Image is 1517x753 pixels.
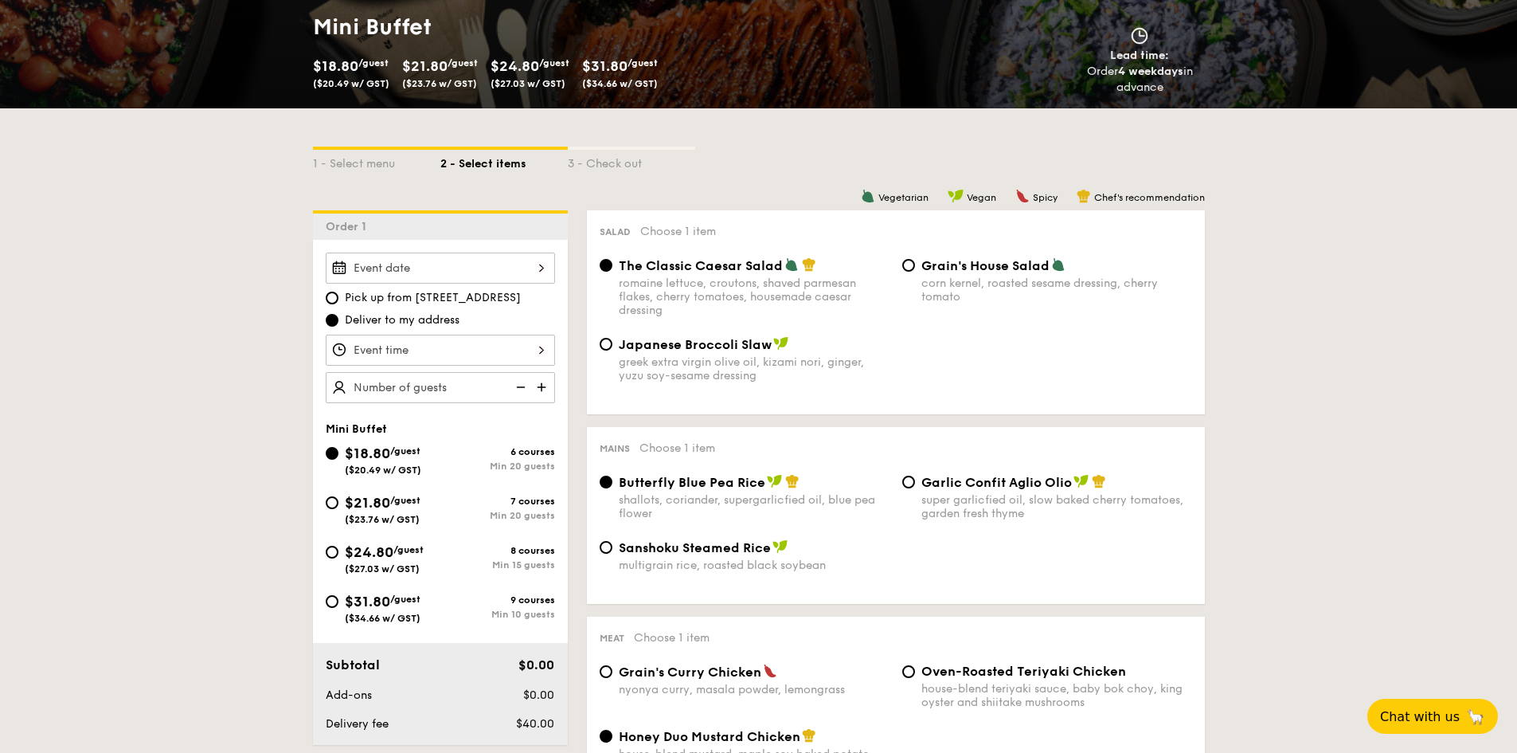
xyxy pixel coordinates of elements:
input: Japanese Broccoli Slawgreek extra virgin olive oil, kizami nori, ginger, yuzu soy-sesame dressing [600,338,612,351]
span: Vegan [967,192,996,203]
img: icon-vegan.f8ff3823.svg [773,336,789,351]
img: icon-vegan.f8ff3823.svg [772,539,788,554]
img: icon-vegetarian.fe4039eb.svg [1051,257,1065,272]
div: multigrain rice, roasted black soybean [619,559,889,572]
div: 7 courses [440,496,555,507]
div: 1 - Select menu [313,150,440,172]
button: Chat with us🦙 [1367,699,1498,734]
input: $21.80/guest($23.76 w/ GST)7 coursesMin 20 guests [326,496,338,509]
span: /guest [390,594,420,605]
span: Subtotal [326,657,380,673]
span: Choose 1 item [639,441,715,455]
span: Oven-Roasted Teriyaki Chicken [921,664,1126,679]
span: $24.80 [345,543,393,561]
img: icon-vegan.f8ff3823.svg [1073,474,1089,488]
img: icon-vegetarian.fe4039eb.svg [861,189,875,203]
span: Chat with us [1380,709,1460,724]
strong: 4 weekdays [1118,65,1183,78]
div: 6 courses [440,446,555,457]
span: Garlic Confit Aglio Olio [921,475,1072,490]
span: Pick up from [STREET_ADDRESS] [345,290,521,306]
img: icon-vegetarian.fe4039eb.svg [784,257,799,272]
div: nyonya curry, masala powder, lemongrass [619,683,889,696]
span: $24.80 [491,57,539,75]
div: house-blend teriyaki sauce, baby bok choy, king oyster and shiitake mushrooms [921,682,1192,709]
input: The Classic Caesar Saladromaine lettuce, croutons, shaved parmesan flakes, cherry tomatoes, house... [600,259,612,272]
span: Chef's recommendation [1094,192,1205,203]
span: Choose 1 item [634,631,710,645]
img: icon-reduce.1d2dbef1.svg [507,372,531,402]
div: Min 15 guests [440,559,555,571]
input: Deliver to my address [326,314,338,327]
span: /guest [393,544,424,555]
span: $18.80 [345,445,390,462]
img: icon-vegan.f8ff3823.svg [948,189,964,203]
span: /guest [358,57,389,69]
span: $21.80 [345,494,390,512]
input: Garlic Confit Aglio Oliosuper garlicfied oil, slow baked cherry tomatoes, garden fresh thyme [902,476,915,488]
img: icon-clock.2db775ea.svg [1128,27,1151,45]
div: 3 - Check out [568,150,695,172]
div: corn kernel, roasted sesame dressing, cherry tomato [921,276,1192,304]
span: $0.00 [523,688,554,702]
input: $24.80/guest($27.03 w/ GST)8 coursesMin 15 guests [326,546,338,559]
input: Grain's Curry Chickennyonya curry, masala powder, lemongrass [600,665,612,678]
span: ($34.66 w/ GST) [582,78,658,89]
img: icon-chef-hat.a58ddaea.svg [1092,474,1106,488]
span: $18.80 [313,57,358,75]
span: Vegetarian [878,192,929,203]
h1: Mini Buffet [313,13,753,41]
input: Event date [326,253,555,284]
input: $18.80/guest($20.49 w/ GST)6 coursesMin 20 guests [326,447,338,460]
div: Min 20 guests [440,510,555,521]
span: /guest [390,495,420,506]
span: /guest [539,57,569,69]
span: $21.80 [402,57,448,75]
input: Event time [326,335,555,366]
span: Mini Buffet [326,422,387,436]
span: Grain's Curry Chicken [619,665,761,680]
div: 9 courses [440,594,555,606]
img: icon-chef-hat.a58ddaea.svg [802,257,816,272]
span: $31.80 [582,57,628,75]
input: Pick up from [STREET_ADDRESS] [326,292,338,304]
div: 8 courses [440,545,555,556]
img: icon-spicy.37a8142b.svg [763,664,777,678]
img: icon-add.58712e84.svg [531,372,555,402]
span: Deliver to my address [345,312,459,328]
img: icon-chef-hat.a58ddaea.svg [1077,189,1091,203]
input: Butterfly Blue Pea Riceshallots, coriander, supergarlicfied oil, blue pea flower [600,476,612,488]
span: Add-ons [326,688,372,702]
img: icon-chef-hat.a58ddaea.svg [802,728,816,743]
span: $31.80 [345,593,390,610]
span: Salad [600,226,631,237]
span: ($23.76 w/ GST) [402,78,477,89]
span: ($34.66 w/ GST) [345,613,420,624]
input: Oven-Roasted Teriyaki Chickenhouse-blend teriyaki sauce, baby bok choy, king oyster and shiitake ... [902,665,915,678]
div: 2 - Select items [440,150,568,172]
div: Min 10 guests [440,609,555,620]
span: Butterfly Blue Pea Rice [619,475,765,490]
input: Number of guests [326,372,555,403]
img: icon-vegan.f8ff3823.svg [767,474,783,488]
span: Honey Duo Mustard Chicken [619,729,800,744]
span: ($20.49 w/ GST) [313,78,389,89]
span: Choose 1 item [640,225,716,238]
span: Meat [600,633,624,644]
span: Spicy [1033,192,1058,203]
span: Order 1 [326,220,373,233]
div: Min 20 guests [440,461,555,472]
div: super garlicfied oil, slow baked cherry tomatoes, garden fresh thyme [921,493,1192,520]
div: Order in advance [1069,64,1211,96]
input: $31.80/guest($34.66 w/ GST)9 coursesMin 10 guests [326,595,338,608]
img: icon-chef-hat.a58ddaea.svg [785,474,800,488]
span: The Classic Caesar Salad [619,258,783,273]
div: shallots, coriander, supergarlicfied oil, blue pea flower [619,493,889,520]
span: ($27.03 w/ GST) [491,78,565,89]
img: icon-spicy.37a8142b.svg [1015,189,1030,203]
div: greek extra virgin olive oil, kizami nori, ginger, yuzu soy-sesame dressing [619,355,889,382]
span: 🦙 [1466,708,1485,726]
input: Grain's House Saladcorn kernel, roasted sesame dressing, cherry tomato [902,259,915,272]
span: ($20.49 w/ GST) [345,465,421,476]
span: Sanshoku Steamed Rice [619,540,771,555]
